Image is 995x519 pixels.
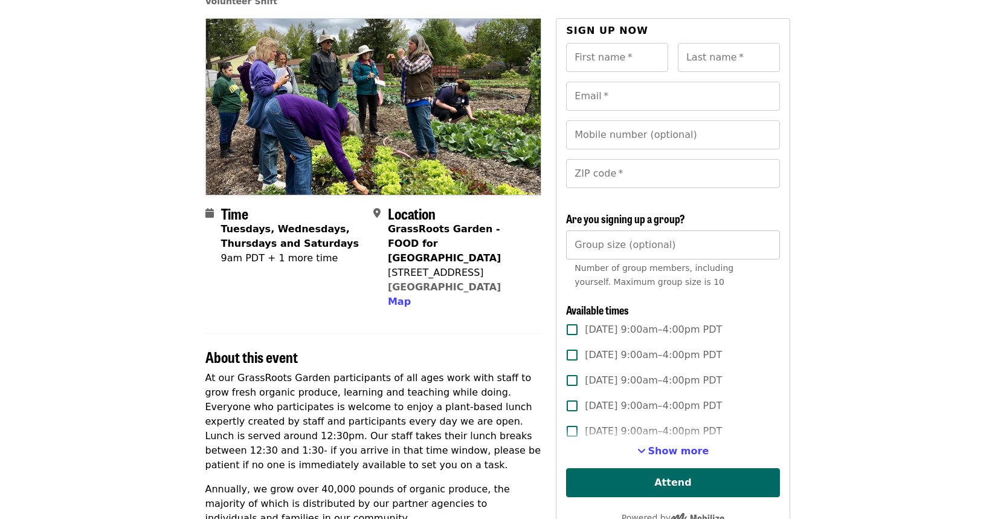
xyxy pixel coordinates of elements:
span: About this event [205,346,298,367]
button: Map [388,295,411,309]
p: At our GrassRoots Garden participants of all ages work with staff to grow fresh organic produce, ... [205,371,542,472]
i: map-marker-alt icon [373,207,381,219]
strong: GrassRoots Garden - FOOD for [GEOGRAPHIC_DATA] [388,223,501,264]
span: Time [221,203,248,224]
span: Location [388,203,436,224]
input: ZIP code [566,159,779,188]
div: [STREET_ADDRESS] [388,266,532,280]
button: See more timeslots [637,444,709,459]
span: Are you signing up a group? [566,211,685,226]
input: Last name [678,43,780,72]
input: Mobile number (optional) [566,120,779,149]
button: Attend [566,468,779,497]
strong: Tuesdays, Wednesdays, Thursdays and Saturdays [221,223,359,249]
span: [DATE] 9:00am–4:00pm PDT [585,424,722,439]
span: Show more [648,445,709,457]
a: [GEOGRAPHIC_DATA] [388,281,501,293]
span: [DATE] 9:00am–4:00pm PDT [585,399,722,413]
div: 9am PDT + 1 more time [221,251,364,266]
i: calendar icon [205,207,214,219]
img: GrassRoots Garden organized by FOOD For Lane County [206,19,541,194]
span: [DATE] 9:00am–4:00pm PDT [585,373,722,388]
span: Map [388,296,411,307]
span: Sign up now [566,25,648,36]
span: [DATE] 9:00am–4:00pm PDT [585,322,722,337]
input: [object Object] [566,230,779,259]
span: [DATE] 9:00am–4:00pm PDT [585,348,722,362]
input: First name [566,43,668,72]
span: Number of group members, including yourself. Maximum group size is 10 [575,263,733,287]
span: Available times [566,302,629,318]
input: Email [566,82,779,111]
